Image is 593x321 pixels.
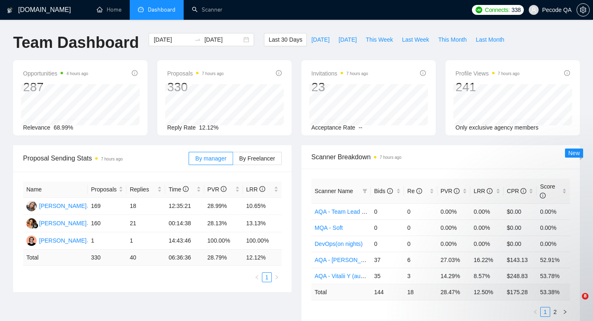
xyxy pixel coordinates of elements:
span: New [568,150,580,156]
td: 37 [371,252,404,268]
a: homeHome [97,6,121,13]
span: Scanner Name [315,188,353,194]
li: Previous Page [530,307,540,317]
button: left [530,307,540,317]
td: 10.65% [243,198,282,215]
span: CPR [507,188,526,194]
td: $0.00 [504,203,537,220]
span: info-circle [420,70,426,76]
time: 7 hours ago [346,71,368,76]
input: Start date [154,35,191,44]
td: 18 [126,198,165,215]
button: left [252,272,262,282]
img: AB [26,236,37,246]
div: 330 [167,79,224,95]
span: Invitations [311,68,368,78]
td: 12.12 % [243,250,282,266]
a: AQA - Team Lead - Polina (off) [315,208,393,215]
td: 35 [371,268,404,284]
span: setting [577,7,589,13]
span: Dashboard [148,6,175,13]
img: MV [26,218,37,229]
span: info-circle [521,188,526,194]
span: Last Week [402,35,429,44]
td: 0 [404,203,437,220]
td: 13.13% [243,215,282,232]
td: 0.00% [437,203,471,220]
span: info-circle [276,70,282,76]
td: 12:35:21 [165,198,204,215]
a: MV[PERSON_NAME] [26,220,86,226]
iframe: Intercom live chat [565,293,585,313]
span: Proposals [167,68,224,78]
td: 160 [88,215,126,232]
td: 330 [88,250,126,266]
td: Total [23,250,88,266]
td: 100.00% [204,232,243,250]
td: 100.00% [243,232,282,250]
span: info-circle [454,188,460,194]
button: setting [577,3,590,17]
th: Replies [126,182,165,198]
td: 0.00% [537,203,570,220]
span: Relevance [23,124,50,131]
div: 241 [455,79,520,95]
td: 0 [371,220,404,236]
a: 1 [541,307,550,316]
button: right [272,272,282,282]
time: 4 hours ago [66,71,88,76]
span: right [563,309,567,314]
td: 144 [371,284,404,300]
td: 21 [126,215,165,232]
a: DevOps(on nights) [315,241,363,247]
span: Proposal Sending Stats [23,153,189,163]
time: 7 hours ago [101,157,123,161]
a: MQA - Soft [315,224,343,231]
td: 18 [404,284,437,300]
button: This Month [434,33,471,46]
td: 0.00% [470,236,504,252]
span: info-circle [564,70,570,76]
td: 0.00% [470,220,504,236]
th: Name [23,182,88,198]
span: info-circle [259,186,265,192]
span: Score [540,183,555,199]
span: to [194,36,201,43]
td: 0 [404,220,437,236]
div: [PERSON_NAME] [39,201,86,210]
button: [DATE] [307,33,334,46]
span: PVR [208,186,227,193]
span: PVR [441,188,460,194]
a: 1 [262,273,271,282]
td: 14:43:46 [165,232,204,250]
span: This Month [438,35,467,44]
span: Re [407,188,422,194]
span: filter [362,189,367,194]
span: [DATE] [339,35,357,44]
span: Reply Rate [167,124,196,131]
span: LRR [474,188,493,194]
time: 7 hours ago [498,71,520,76]
span: LRR [246,186,265,193]
span: This Week [366,35,393,44]
input: End date [204,35,242,44]
span: Replies [130,185,156,194]
div: [PERSON_NAME] [39,236,86,245]
span: Proposals [91,185,117,194]
a: V[PERSON_NAME] [26,202,86,209]
th: Proposals [88,182,126,198]
td: 28.99% [204,198,243,215]
td: 0 [404,236,437,252]
td: 0.00% [437,236,471,252]
span: Bids [374,188,392,194]
button: This Week [361,33,397,46]
a: 2 [551,307,560,316]
td: 1 [126,232,165,250]
td: 6 [404,252,437,268]
span: info-circle [132,70,138,76]
td: 0 [371,203,404,220]
a: searchScanner [192,6,222,13]
a: AB[PERSON_NAME] [26,237,86,243]
td: 0 [371,236,404,252]
span: info-circle [416,188,422,194]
